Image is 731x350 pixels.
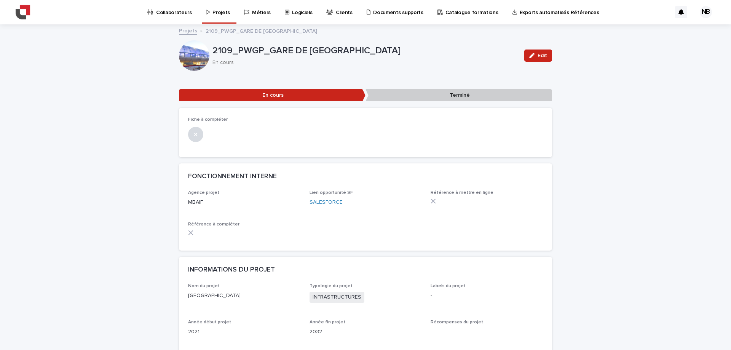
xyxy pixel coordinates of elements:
a: SALESFORCE [310,200,343,205]
p: [GEOGRAPHIC_DATA] [188,292,300,300]
div: NB [700,6,712,18]
span: Labels du projet [431,284,466,288]
span: Année début projet [188,320,231,324]
button: Edit [524,50,552,62]
p: 2021 [188,328,300,336]
p: - [431,292,543,300]
p: 2109_PWGP_GARE DE [GEOGRAPHIC_DATA] [212,45,518,56]
span: Typologie du projet [310,284,353,288]
h2: FONCTIONNEMENT INTERNE [188,173,277,181]
span: Fiche à compléter [188,117,228,122]
span: Référence à mettre en ligne [431,190,493,195]
p: 2109_PWGP_GARE DE [GEOGRAPHIC_DATA] [206,26,317,35]
img: YiAiwBLRm2aPEWe5IFcA [15,5,30,20]
span: Edit [538,53,547,58]
p: - [431,328,543,336]
p: En cours [179,89,365,102]
span: INFRASTRUCTURES [310,292,364,303]
span: Agence projet [188,190,219,195]
a: Projets [179,26,197,35]
span: Lien opportunité SF [310,190,353,195]
p: En cours [212,59,515,66]
span: Récompenses du projet [431,320,483,324]
p: MBAIF [188,198,300,206]
span: Année fin projet [310,320,345,324]
span: Référence à compléter [188,222,239,227]
p: Terminé [365,89,552,102]
h2: INFORMATIONS DU PROJET [188,266,275,274]
p: 2032 [310,328,422,336]
span: Nom du projet [188,284,220,288]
